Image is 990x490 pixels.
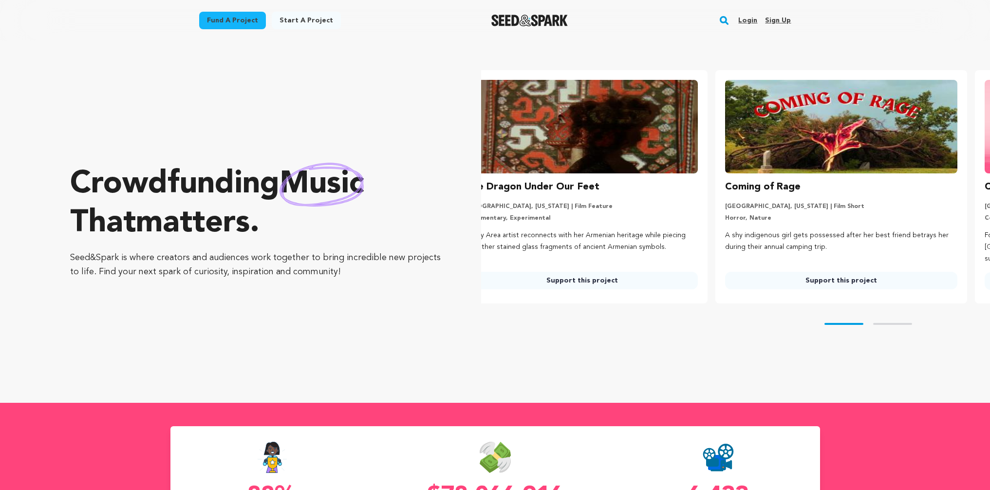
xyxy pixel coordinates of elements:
img: The Dragon Under Our Feet image [466,80,698,173]
img: Seed&Spark Logo Dark Mode [491,15,568,26]
a: Fund a project [199,12,266,29]
p: Horror, Nature [725,214,957,222]
a: Seed&Spark Homepage [491,15,568,26]
img: Seed&Spark Money Raised Icon [480,442,511,473]
p: A Bay Area artist reconnects with her Armenian heritage while piecing together stained glass frag... [466,230,698,253]
p: [GEOGRAPHIC_DATA], [US_STATE] | Film Short [725,203,957,210]
a: Support this project [466,272,698,289]
img: Seed&Spark Projects Created Icon [703,442,734,473]
a: Support this project [725,272,957,289]
img: Seed&Spark Success Rate Icon [257,442,287,473]
p: Crowdfunding that . [70,165,442,243]
h3: Coming of Rage [725,179,801,195]
p: A shy indigenous girl gets possessed after her best friend betrays her during their annual campin... [725,230,957,253]
img: Coming of Rage image [725,80,957,173]
p: Seed&Spark is where creators and audiences work together to bring incredible new projects to life... [70,251,442,279]
p: Documentary, Experimental [466,214,698,222]
a: Start a project [272,12,341,29]
a: Sign up [765,13,791,28]
span: matters [136,208,250,239]
p: [GEOGRAPHIC_DATA], [US_STATE] | Film Feature [466,203,698,210]
img: hand sketched image [280,163,364,206]
h3: The Dragon Under Our Feet [466,179,599,195]
a: Login [738,13,757,28]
